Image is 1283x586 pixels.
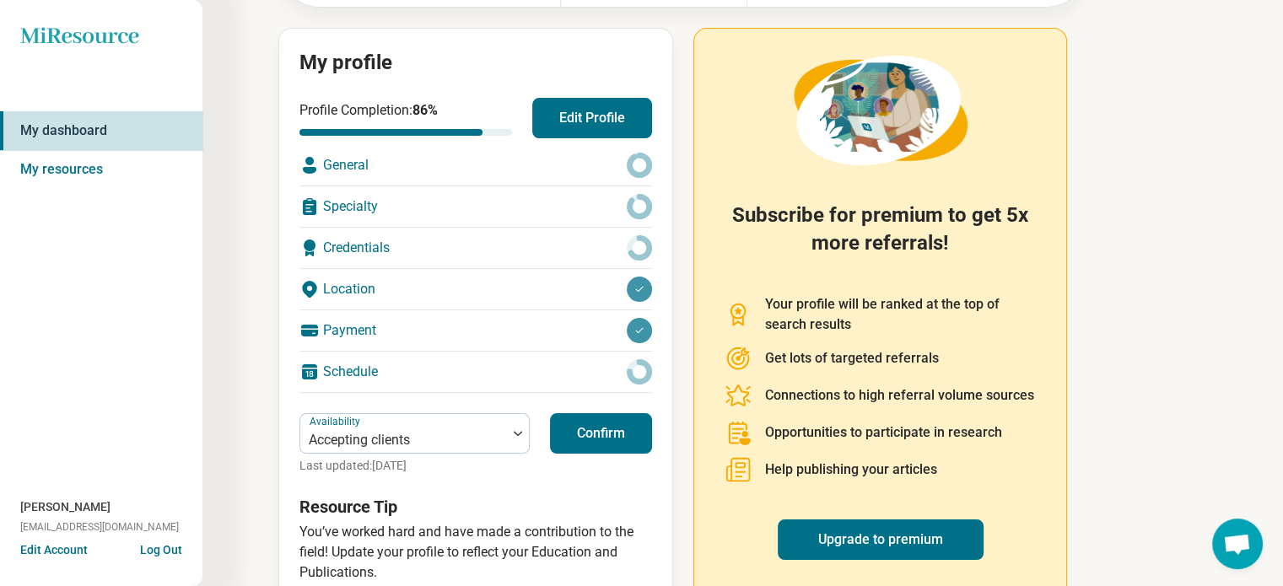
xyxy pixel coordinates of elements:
[299,186,652,227] div: Specialty
[299,352,652,392] div: Schedule
[299,495,652,519] h3: Resource Tip
[765,294,1036,335] p: Your profile will be ranked at the top of search results
[20,498,111,516] span: [PERSON_NAME]
[765,460,937,480] p: Help publishing your articles
[550,413,652,454] button: Confirm
[532,98,652,138] button: Edit Profile
[20,541,88,559] button: Edit Account
[299,228,652,268] div: Credentials
[299,49,652,78] h2: My profile
[725,202,1036,274] h2: Subscribe for premium to get 5x more referrals!
[778,519,984,560] a: Upgrade to premium
[310,416,364,427] label: Availability
[299,100,512,136] div: Profile Completion:
[299,522,652,583] p: You’ve worked hard and have made a contribution to the field! Update your profile to reflect your...
[20,519,179,535] span: [EMAIL_ADDRESS][DOMAIN_NAME]
[765,422,1002,443] p: Opportunities to participate in research
[412,102,438,118] span: 86 %
[765,385,1034,406] p: Connections to high referral volume sources
[299,457,530,475] p: Last updated: [DATE]
[299,310,652,351] div: Payment
[299,145,652,185] div: General
[299,269,652,309] div: Location
[1212,519,1263,569] div: Open chat
[140,541,182,555] button: Log Out
[765,348,939,368] p: Get lots of targeted referrals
